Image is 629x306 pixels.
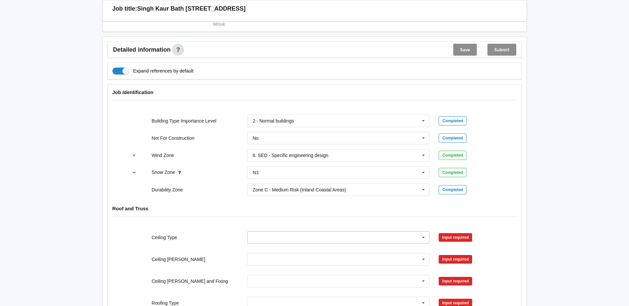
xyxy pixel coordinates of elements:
[112,68,194,75] label: Expand references by default
[152,153,174,158] label: Wind Zone
[152,187,183,192] label: Durability Zone
[128,167,141,178] button: reference-toggle
[112,89,517,95] h4: Job Identification
[152,235,177,240] label: Ceiling Type
[253,136,259,140] div: No
[253,170,259,175] div: N3
[439,185,467,194] div: Completed
[112,205,517,212] h4: Roof and Truss
[253,153,328,158] div: 6. SED - Specific engineering design
[253,187,346,192] div: Zone C - Medium Risk (Inland Coastal Areas)
[439,233,472,242] div: Input required
[439,255,472,264] div: Input required
[152,170,176,175] label: Snow Zone
[112,5,137,13] h3: Job title:
[152,300,179,306] label: Roofing Type
[128,149,141,161] button: reference-toggle
[113,47,171,53] span: Detailed information
[137,5,246,13] h3: Singh Kaur Bath [STREET_ADDRESS]
[152,279,228,284] label: Ceiling [PERSON_NAME] and Fixing
[152,118,216,124] label: Building Type Importance Level
[439,116,467,126] div: Completed
[439,151,467,160] div: Completed
[253,119,294,123] div: 2 - Normal buildings
[439,277,472,285] div: Input required
[439,133,467,143] div: Completed
[152,135,194,141] label: Not For Construction
[439,168,467,177] div: Completed
[152,257,205,262] label: Ceiling [PERSON_NAME]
